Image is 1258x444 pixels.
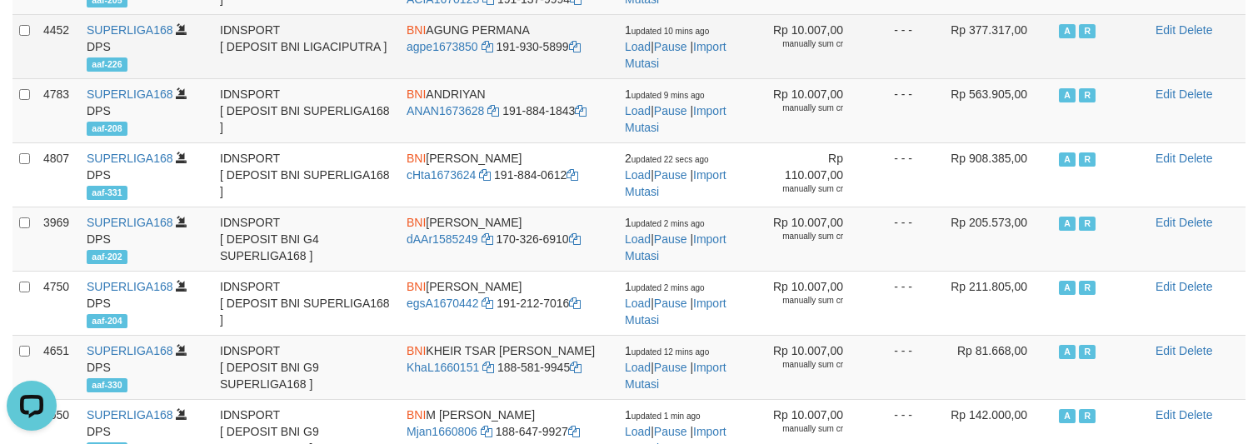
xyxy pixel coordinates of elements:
td: 4750 [37,271,80,335]
td: - - - [868,78,937,142]
a: Load [625,168,651,182]
span: aaf-204 [87,314,127,328]
a: egsA1670442 [407,297,478,310]
button: Open LiveChat chat widget [7,7,57,57]
a: Copy agpe1673850 to clipboard [482,40,493,53]
td: Rp 110.007,00 [763,142,868,207]
a: SUPERLIGA168 [87,23,173,37]
a: Load [625,104,651,117]
span: aaf-202 [87,250,127,264]
a: Import Mutasi [625,104,726,134]
a: Pause [654,40,687,53]
span: 1 [625,216,705,229]
span: BNI [407,216,426,229]
a: Delete [1179,152,1212,165]
td: [PERSON_NAME] 191-884-0612 [400,142,618,207]
a: SUPERLIGA168 [87,87,173,101]
span: 1 [625,23,709,37]
a: Pause [654,361,687,374]
span: Active [1059,281,1076,295]
td: Rp 81.668,00 [937,335,1052,399]
a: Delete [1179,344,1212,357]
a: Import Mutasi [625,168,726,198]
span: 1 [625,344,709,357]
td: 4783 [37,78,80,142]
span: BNI [407,87,426,101]
a: Edit [1156,408,1176,422]
span: BNI [407,23,426,37]
td: Rp 10.007,00 [763,14,868,78]
span: 1 [625,280,705,293]
td: 4807 [37,142,80,207]
a: agpe1673850 [407,40,478,53]
a: Delete [1179,280,1212,293]
span: Running [1079,345,1096,359]
span: Active [1059,88,1076,102]
span: updated 2 mins ago [631,219,705,228]
div: manually sum cr [770,231,843,242]
a: KhaL1660151 [407,361,479,374]
span: Running [1079,24,1096,38]
td: DPS [80,78,213,142]
td: [PERSON_NAME] 191-212-7016 [400,271,618,335]
td: IDNSPORT [ DEPOSIT BNI SUPERLIGA168 ] [213,271,400,335]
a: Copy KhaL1660151 to clipboard [482,361,494,374]
span: aaf-208 [87,122,127,136]
span: updated 2 mins ago [631,283,705,292]
a: Delete [1179,216,1212,229]
span: BNI [407,280,426,293]
a: ANAN1673628 [407,104,484,117]
span: Running [1079,217,1096,231]
div: manually sum cr [770,423,843,435]
span: Running [1079,409,1096,423]
td: Rp 10.007,00 [763,271,868,335]
td: Rp 10.007,00 [763,335,868,399]
a: cHta1673624 [407,168,476,182]
a: Pause [654,425,687,438]
a: Copy ANAN1673628 to clipboard [487,104,499,117]
span: BNI [407,152,426,165]
td: Rp 211.805,00 [937,271,1052,335]
span: Active [1059,24,1076,38]
span: Running [1079,281,1096,295]
td: Rp 10.007,00 [763,207,868,271]
span: aaf-226 [87,57,127,72]
a: Copy 1918841843 to clipboard [575,104,587,117]
div: manually sum cr [770,102,843,114]
td: IDNSPORT [ DEPOSIT BNI SUPERLIGA168 ] [213,142,400,207]
span: updated 10 mins ago [631,27,709,36]
div: manually sum cr [770,295,843,307]
div: manually sum cr [770,359,843,371]
span: updated 22 secs ago [631,155,709,164]
a: Pause [654,168,687,182]
a: Import Mutasi [625,40,726,70]
span: Active [1059,409,1076,423]
span: aaf-330 [87,378,127,392]
span: BNI [407,408,426,422]
td: DPS [80,142,213,207]
span: updated 9 mins ago [631,91,705,100]
a: Delete [1179,408,1212,422]
td: ANDRIYAN 191-884-1843 [400,78,618,142]
div: manually sum cr [770,38,843,50]
a: Load [625,232,651,246]
a: Load [625,40,651,53]
a: Pause [654,104,687,117]
a: SUPERLIGA168 [87,408,173,422]
a: Load [625,425,651,438]
span: 1 [625,87,705,101]
td: DPS [80,14,213,78]
a: SUPERLIGA168 [87,344,173,357]
td: - - - [868,14,937,78]
td: - - - [868,271,937,335]
a: SUPERLIGA168 [87,280,173,293]
span: | | [625,23,726,70]
span: Active [1059,345,1076,359]
a: Copy 1885819945 to clipboard [570,361,582,374]
a: Edit [1156,344,1176,357]
span: | | [625,87,726,134]
a: SUPERLIGA168 [87,152,173,165]
span: Running [1079,88,1096,102]
td: Rp 377.317,00 [937,14,1052,78]
td: 4651 [37,335,80,399]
